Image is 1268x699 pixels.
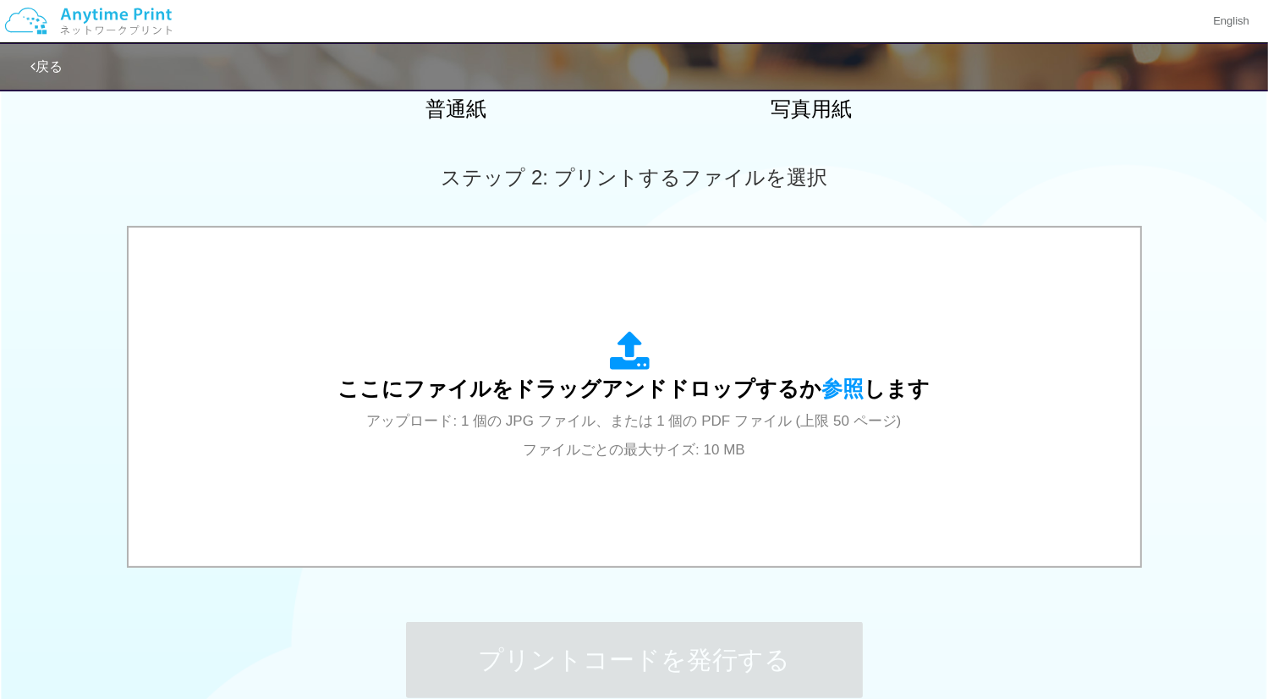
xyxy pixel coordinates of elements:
span: ステップ 2: プリントするファイルを選択 [441,166,826,189]
span: ここにファイルをドラッグアンドドロップするか します [338,377,930,400]
span: 参照 [822,377,865,400]
h2: 普通紙 [309,98,605,120]
a: 戻る [30,59,63,74]
h2: 写真用紙 [664,98,960,120]
span: アップロード: 1 個の JPG ファイル、または 1 個の PDF ファイル (上限 50 ページ) ファイルごとの最大サイズ: 10 MB [367,413,902,458]
button: プリントコードを発行する [406,622,863,698]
